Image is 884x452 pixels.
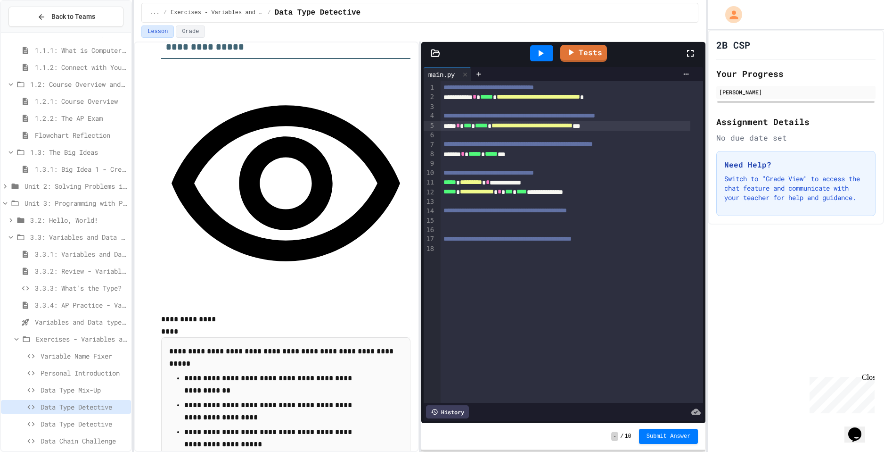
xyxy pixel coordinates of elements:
[8,7,123,27] button: Back to Teams
[611,432,618,441] span: -
[35,96,127,106] span: 1.2.1: Course Overview
[41,402,127,412] span: Data Type Detective
[716,67,876,80] h2: Your Progress
[424,244,435,254] div: 18
[35,113,127,123] span: 1.2.2: The AP Exam
[30,147,127,157] span: 1.3: The Big Ideas
[424,131,435,140] div: 6
[424,150,435,159] div: 8
[25,181,127,191] span: Unit 2: Solving Problems in Computer Science
[424,92,435,102] div: 2
[164,9,167,17] span: /
[424,69,459,79] div: main.py
[620,433,623,440] span: /
[35,45,127,55] span: 1.1.1: What is Computer Science?
[4,4,65,60] div: Chat with us now!Close
[424,197,435,207] div: 13
[424,226,435,235] div: 16
[647,433,691,440] span: Submit Answer
[25,198,127,208] span: Unit 3: Programming with Python
[41,436,127,446] span: Data Chain Challenge
[41,385,127,395] span: Data Type Mix-Up
[424,102,435,112] div: 3
[806,373,875,413] iframe: chat widget
[35,62,127,72] span: 1.1.2: Connect with Your World
[426,405,469,419] div: History
[35,317,127,327] span: Variables and Data types - quiz
[424,178,435,187] div: 11
[176,25,205,38] button: Grade
[724,159,868,170] h3: Need Help?
[30,232,127,242] span: 3.3: Variables and Data Types
[41,419,127,429] span: Data Type Detective
[424,234,435,244] div: 17
[30,215,127,225] span: 3.2: Hello, World!
[268,9,271,17] span: /
[41,368,127,378] span: Personal Introduction
[35,130,127,140] span: Flowchart Reflection
[716,132,876,143] div: No due date set
[424,121,435,131] div: 5
[724,174,868,202] p: Switch to "Grade View" to access the chat feature and communicate with your teacher for help and ...
[171,9,264,17] span: Exercises - Variables and Data Types
[424,216,435,226] div: 15
[424,111,435,121] div: 4
[51,12,95,22] span: Back to Teams
[275,7,360,18] span: Data Type Detective
[424,159,435,168] div: 9
[624,433,631,440] span: 10
[41,351,127,361] span: Variable Name Fixer
[424,168,435,178] div: 10
[35,300,127,310] span: 3.3.4: AP Practice - Variables
[716,38,750,51] h1: 2B CSP
[35,266,127,276] span: 3.3.2: Review - Variables and Data Types
[424,67,471,81] div: main.py
[716,115,876,128] h2: Assignment Details
[35,249,127,259] span: 3.3.1: Variables and Data Types
[35,283,127,293] span: 3.3.3: What's the Type?
[715,4,745,25] div: My Account
[844,414,875,443] iframe: chat widget
[719,88,873,96] div: [PERSON_NAME]
[149,9,160,17] span: ...
[424,83,435,92] div: 1
[560,45,607,62] a: Tests
[141,25,174,38] button: Lesson
[424,188,435,197] div: 12
[424,140,435,150] div: 7
[35,164,127,174] span: 1.3.1: Big Idea 1 - Creative Development
[36,334,127,344] span: Exercises - Variables and Data Types
[424,207,435,216] div: 14
[639,429,698,444] button: Submit Answer
[30,79,127,89] span: 1.2: Course Overview and the AP Exam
